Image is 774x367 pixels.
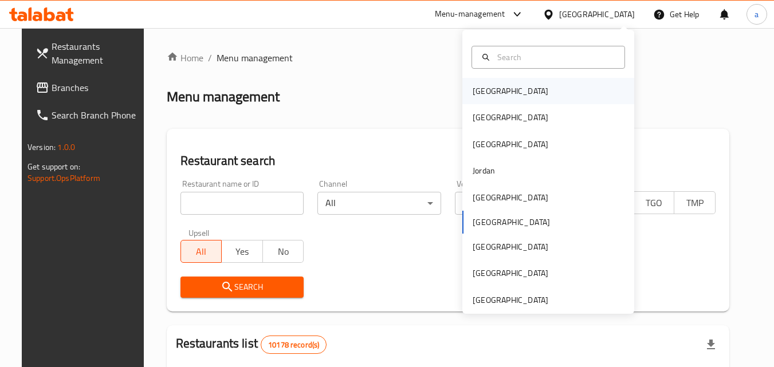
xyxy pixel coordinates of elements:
[473,191,548,204] div: [GEOGRAPHIC_DATA]
[679,195,711,211] span: TMP
[262,240,304,263] button: No
[27,140,56,155] span: Version:
[188,228,210,236] label: Upsell
[176,335,327,354] h2: Restaurants list
[455,192,579,215] div: All
[26,74,151,101] a: Branches
[473,294,548,306] div: [GEOGRAPHIC_DATA]
[167,88,280,106] h2: Menu management
[52,108,142,122] span: Search Branch Phone
[268,243,300,260] span: No
[473,111,548,124] div: [GEOGRAPHIC_DATA]
[180,152,716,169] h2: Restaurant search
[473,164,495,177] div: Jordan
[167,51,729,65] nav: breadcrumb
[674,191,716,214] button: TMP
[208,51,212,65] li: /
[633,191,675,214] button: TGO
[435,7,505,21] div: Menu-management
[697,331,725,358] div: Export file
[221,240,263,263] button: Yes
[473,267,548,279] div: [GEOGRAPHIC_DATA]
[52,40,142,67] span: Restaurants Management
[559,8,635,21] div: [GEOGRAPHIC_DATA]
[180,277,304,298] button: Search
[261,340,326,350] span: 10178 record(s)
[26,101,151,129] a: Search Branch Phone
[180,240,222,263] button: All
[167,51,203,65] a: Home
[473,138,548,151] div: [GEOGRAPHIC_DATA]
[27,159,80,174] span: Get support on:
[473,240,548,253] div: [GEOGRAPHIC_DATA]
[493,51,618,64] input: Search
[638,195,670,211] span: TGO
[755,8,759,21] span: a
[217,51,293,65] span: Menu management
[186,243,218,260] span: All
[57,140,75,155] span: 1.0.0
[190,280,295,294] span: Search
[180,192,304,215] input: Search for restaurant name or ID..
[52,81,142,94] span: Branches
[226,243,258,260] span: Yes
[473,85,548,97] div: [GEOGRAPHIC_DATA]
[317,192,441,215] div: All
[27,171,100,186] a: Support.OpsPlatform
[26,33,151,74] a: Restaurants Management
[261,336,327,354] div: Total records count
